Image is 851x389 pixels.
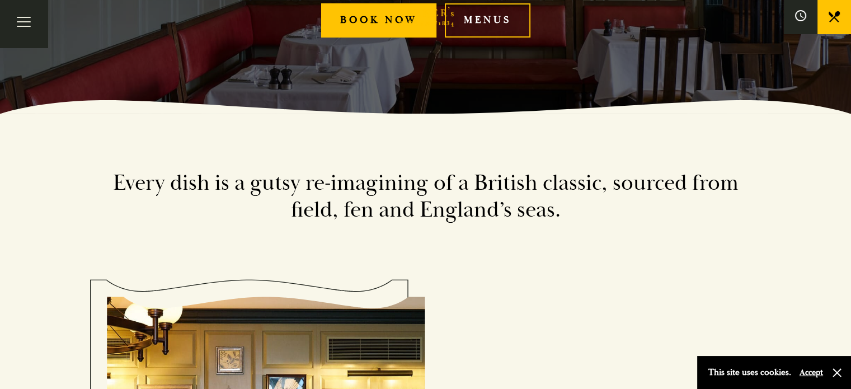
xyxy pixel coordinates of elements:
[800,367,823,378] button: Accept
[831,367,843,378] button: Close and accept
[708,364,791,381] p: This site uses cookies.
[445,3,530,38] a: Menus
[107,170,745,223] h2: Every dish is a gutsy re-imagining of a British classic, sourced from field, fen and England’s seas.
[321,3,436,38] a: Book Now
